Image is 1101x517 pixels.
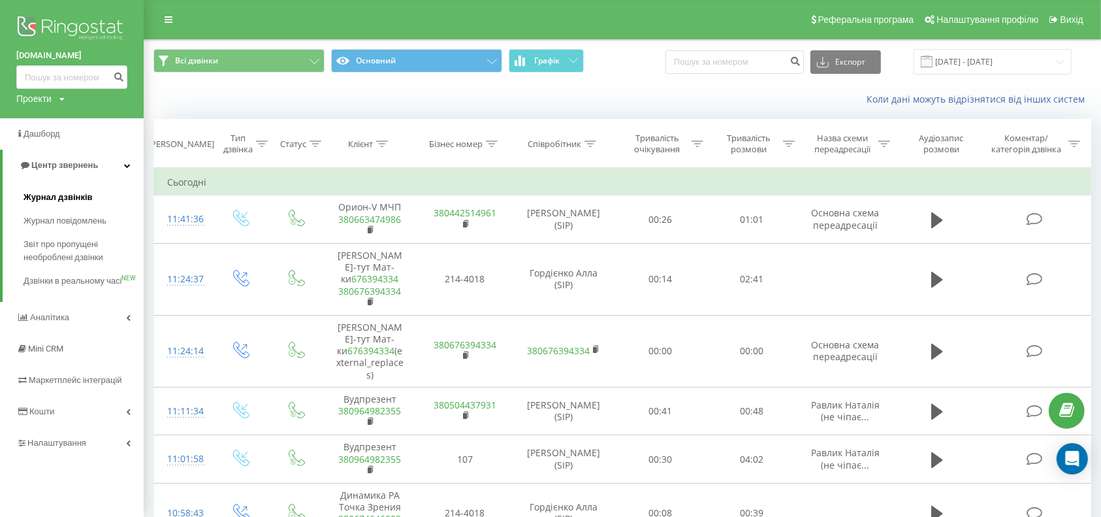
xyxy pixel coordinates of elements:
td: 214-4018 [417,243,513,315]
span: Реферальна програма [818,14,914,25]
a: 676394334 [351,273,398,285]
a: 380964982355 [338,405,401,417]
a: 380676394334 [338,285,401,297]
div: Тип дзвінка [223,133,253,155]
td: 00:41 [615,387,707,435]
div: Тривалість розмови [718,133,780,155]
td: 00:26 [615,195,707,244]
span: Mini CRM [28,344,63,354]
span: Аналiтика [30,312,69,322]
span: Центр звернень [31,160,98,170]
a: Журнал повідомлень [24,209,144,233]
td: Орион-V МЧП [322,195,417,244]
td: [PERSON_NAME]-тут Мат-ки (external_replaces) [322,315,417,387]
a: Звіт про пропущені необроблені дзвінки [24,233,144,269]
td: Гордієнко Алла (SIP) [513,243,615,315]
button: Основний [331,49,502,73]
span: Вихід [1061,14,1083,25]
div: Статус [280,139,306,150]
a: 380964982355 [338,453,401,465]
span: Журнал дзвінків [24,191,93,204]
div: Співробітник [528,139,581,150]
td: Вудпрезент [322,387,417,435]
span: Равлик Наталія (не чіпає... [811,446,880,471]
td: [PERSON_NAME] (SIP) [513,387,615,435]
a: 380442514961 [434,207,496,219]
td: Вудпрезент [322,435,417,484]
td: 04:02 [707,435,798,484]
td: 02:41 [707,243,798,315]
div: Тривалість очікування [627,133,688,155]
td: 00:00 [707,315,798,387]
a: 380663474986 [338,213,401,225]
td: 00:00 [615,315,707,387]
div: 11:24:37 [167,267,199,292]
td: [PERSON_NAME] (SIP) [513,435,615,484]
span: Дзвінки в реальному часі [24,275,121,288]
span: Дашборд [24,129,60,139]
button: Експорт [810,50,881,74]
div: [PERSON_NAME] [149,139,215,150]
span: Звіт про пропущені необроблені дзвінки [24,238,137,264]
a: Журнал дзвінків [24,186,144,209]
span: Налаштування профілю [936,14,1038,25]
button: Всі дзвінки [153,49,325,73]
td: 107 [417,435,513,484]
div: Open Intercom Messenger [1057,443,1088,475]
a: 380676394334 [434,339,496,351]
a: [DOMAIN_NAME] [16,49,127,62]
button: Графік [509,49,584,73]
span: Журнал повідомлень [24,214,106,227]
td: 00:30 [615,435,707,484]
a: 380676394334 [527,344,590,357]
a: Центр звернень [3,150,144,181]
span: Всі дзвінки [175,56,218,66]
div: Бізнес номер [429,139,483,150]
td: Основна схема переадресації [798,315,893,387]
input: Пошук за номером [16,65,127,89]
div: 11:41:36 [167,207,199,232]
div: 11:24:14 [167,339,199,364]
div: 11:11:34 [167,399,199,424]
a: 676394334 [347,344,394,357]
div: Аудіозапис розмови [905,133,978,155]
td: 00:48 [707,387,798,435]
input: Пошук за номером [665,50,804,74]
div: Назва схеми переадресації [810,133,875,155]
span: Маркетплейс інтеграцій [29,375,122,385]
a: Коли дані можуть відрізнятися вiд інших систем [867,93,1091,105]
span: Равлик Наталія (не чіпає... [811,399,880,423]
a: Дзвінки в реальному часіNEW [24,269,144,293]
td: Сьогодні [154,169,1091,195]
img: Ringostat logo [16,13,127,46]
div: Клієнт [348,139,373,150]
span: Налаштування [27,438,86,448]
div: 11:01:58 [167,446,199,472]
div: Коментар/категорія дзвінка [989,133,1065,155]
td: 01:01 [707,195,798,244]
td: Основна схема переадресації [798,195,893,244]
td: 00:14 [615,243,707,315]
span: Кошти [29,407,54,416]
td: [PERSON_NAME] (SIP) [513,195,615,244]
a: 380504437931 [434,399,496,411]
div: Проекти [16,92,52,105]
td: [PERSON_NAME]-тут Мат-ки [322,243,417,315]
span: Графік [534,56,560,65]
